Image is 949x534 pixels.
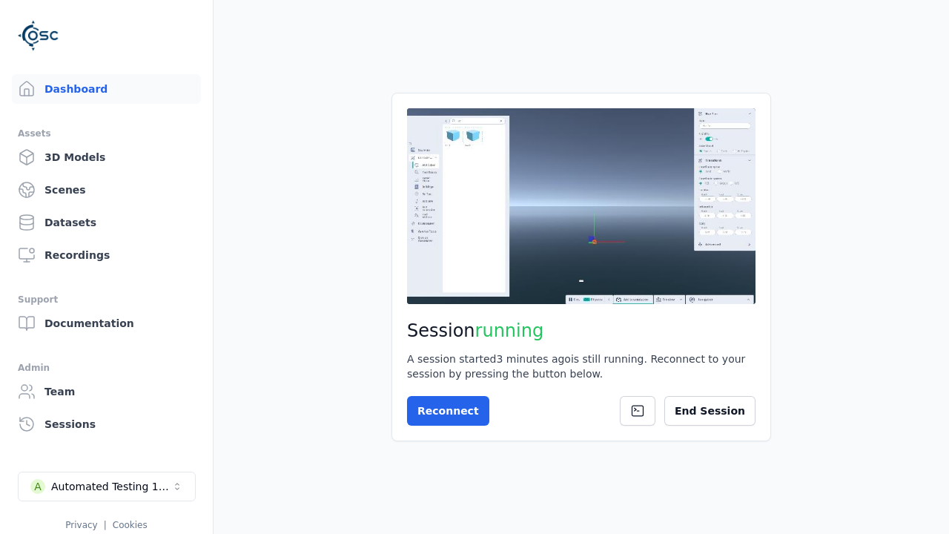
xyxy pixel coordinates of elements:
[12,142,201,172] a: 3D Models
[65,520,97,530] a: Privacy
[475,320,544,341] span: running
[18,125,195,142] div: Assets
[12,240,201,270] a: Recordings
[407,352,755,381] div: A session started 3 minutes ago is still running. Reconnect to your session by pressing the butto...
[407,396,489,426] button: Reconnect
[18,291,195,309] div: Support
[18,15,59,56] img: Logo
[12,74,201,104] a: Dashboard
[18,359,195,377] div: Admin
[12,208,201,237] a: Datasets
[407,319,755,343] h2: Session
[12,309,201,338] a: Documentation
[12,175,201,205] a: Scenes
[664,396,755,426] button: End Session
[51,479,171,494] div: Automated Testing 1 - Playwright
[18,472,196,501] button: Select a workspace
[12,377,201,406] a: Team
[104,520,107,530] span: |
[113,520,148,530] a: Cookies
[12,409,201,439] a: Sessions
[30,479,45,494] div: A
